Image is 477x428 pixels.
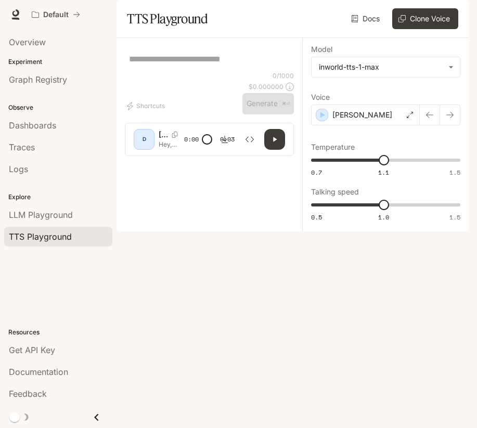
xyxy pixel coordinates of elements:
[349,8,384,29] a: Docs
[273,71,294,80] p: 0 / 1000
[239,129,260,150] button: Inspect
[311,168,322,177] span: 0.7
[127,8,208,29] h1: TTS Playground
[125,98,169,114] button: Shortcuts
[159,140,184,149] p: Hey, how are you? What are you doing [DATE]? Anything that you can do?
[319,62,443,72] div: inworld-tts-1-max
[311,188,359,196] p: Talking speed
[184,134,199,145] span: 0:00
[214,129,235,150] button: Download audio
[312,57,460,77] div: inworld-tts-1-max
[311,144,355,151] p: Temperature
[159,129,167,140] p: [PERSON_NAME]
[449,213,460,222] span: 1.5
[249,82,283,91] p: $ 0.000000
[136,131,152,148] div: D
[392,8,458,29] button: Clone Voice
[27,4,85,25] button: All workspaces
[43,10,69,19] p: Default
[311,46,332,53] p: Model
[332,110,392,120] p: [PERSON_NAME]
[449,168,460,177] span: 1.5
[167,132,182,138] button: Copy Voice ID
[378,213,389,222] span: 1.0
[311,94,330,101] p: Voice
[311,213,322,222] span: 0.5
